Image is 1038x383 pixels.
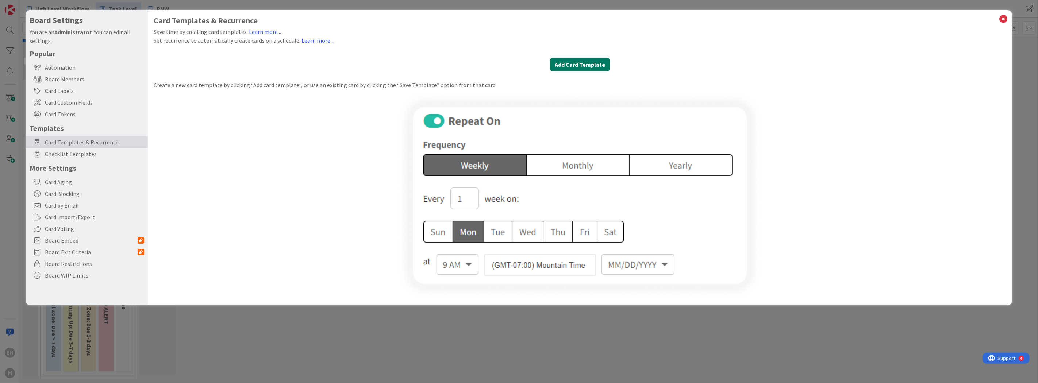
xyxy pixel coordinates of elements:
span: Board Exit Criteria [45,248,138,256]
h4: Board Settings [30,16,144,25]
span: Card Tokens [45,110,144,119]
span: Card Templates & Recurrence [45,138,144,147]
span: Checklist Templates [45,150,144,158]
div: Board WIP Limits [26,270,148,281]
button: Add Card Template [550,58,610,71]
a: Learn more... [249,28,281,35]
div: Save time by creating card templates. [154,27,1006,36]
h1: Card Templates & Recurrence [154,16,1006,25]
div: Card Aging [26,176,148,188]
div: Card Labels [26,85,148,97]
span: Card Voting [45,224,144,233]
div: Set recurrence to automatically create cards on a schedule. [154,36,1006,45]
div: Card Blocking [26,188,148,200]
h5: Popular [30,49,144,58]
div: Automation [26,62,148,73]
span: Board Restrictions [45,259,144,268]
div: Board Members [26,73,148,85]
b: Administrator [54,28,92,36]
span: Card Custom Fields [45,98,144,107]
div: 4 [38,3,40,9]
img: card-recurrence.png [397,92,762,299]
span: Board Embed [45,236,138,245]
div: You are an . You can edit all settings. [30,28,144,45]
span: Card by Email [45,201,144,210]
div: Card Import/Export [26,211,148,223]
h5: More Settings [30,163,144,173]
h5: Templates [30,124,144,133]
a: Learn more... [301,37,334,44]
span: Support [15,1,33,10]
div: Create a new card template by clicking “Add card template”, or use an existing card by clicking t... [154,81,1006,89]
